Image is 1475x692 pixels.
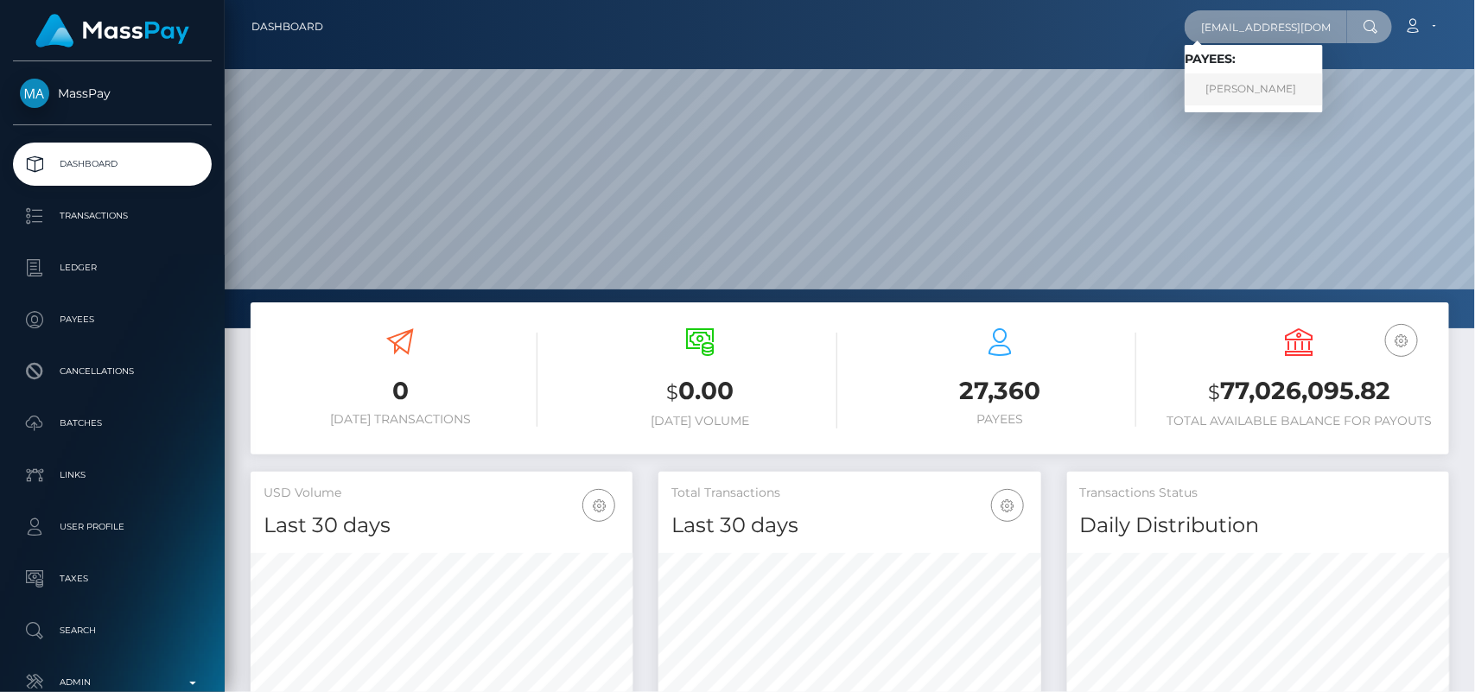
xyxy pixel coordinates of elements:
[1208,380,1220,404] small: $
[671,511,1027,541] h4: Last 30 days
[20,203,205,229] p: Transactions
[13,609,212,652] a: Search
[1185,52,1323,67] h6: Payees:
[1185,73,1323,105] a: [PERSON_NAME]
[13,194,212,238] a: Transactions
[35,14,189,48] img: MassPay Logo
[13,557,212,600] a: Taxes
[264,412,537,427] h6: [DATE] Transactions
[1080,485,1436,502] h5: Transactions Status
[20,462,205,488] p: Links
[13,86,212,101] span: MassPay
[20,410,205,436] p: Batches
[666,380,678,404] small: $
[20,566,205,592] p: Taxes
[20,618,205,644] p: Search
[264,511,620,541] h4: Last 30 days
[20,151,205,177] p: Dashboard
[1080,511,1436,541] h4: Daily Distribution
[671,485,1027,502] h5: Total Transactions
[13,505,212,549] a: User Profile
[20,359,205,384] p: Cancellations
[251,9,323,45] a: Dashboard
[13,402,212,445] a: Batches
[13,350,212,393] a: Cancellations
[563,374,837,409] h3: 0.00
[264,374,537,408] h3: 0
[20,255,205,281] p: Ledger
[264,485,620,502] h5: USD Volume
[1185,10,1347,43] input: Search...
[563,414,837,429] h6: [DATE] Volume
[13,143,212,186] a: Dashboard
[1162,374,1436,409] h3: 77,026,095.82
[863,412,1137,427] h6: Payees
[13,246,212,289] a: Ledger
[20,514,205,540] p: User Profile
[13,454,212,497] a: Links
[13,298,212,341] a: Payees
[863,374,1137,408] h3: 27,360
[20,307,205,333] p: Payees
[20,79,49,108] img: MassPay
[1162,414,1436,429] h6: Total Available Balance for Payouts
